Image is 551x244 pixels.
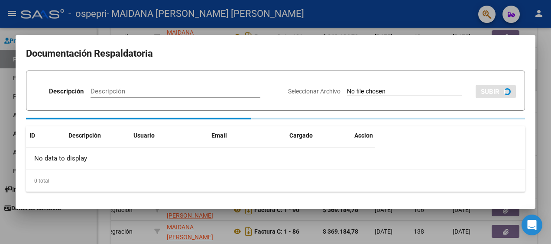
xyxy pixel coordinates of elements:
[68,132,101,139] span: Descripción
[351,126,394,145] datatable-header-cell: Accion
[133,132,155,139] span: Usuario
[208,126,286,145] datatable-header-cell: Email
[130,126,208,145] datatable-header-cell: Usuario
[65,126,130,145] datatable-header-cell: Descripción
[288,88,340,95] span: Seleccionar Archivo
[26,148,375,170] div: No data to display
[289,132,313,139] span: Cargado
[476,85,516,98] button: SUBIR
[211,132,227,139] span: Email
[522,215,542,235] div: Open Intercom Messenger
[26,170,525,192] div: 0 total
[481,88,499,96] span: SUBIR
[29,132,35,139] span: ID
[354,132,373,139] span: Accion
[26,45,525,62] h2: Documentación Respaldatoria
[49,87,84,96] p: Descripción
[286,126,351,145] datatable-header-cell: Cargado
[26,126,65,145] datatable-header-cell: ID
